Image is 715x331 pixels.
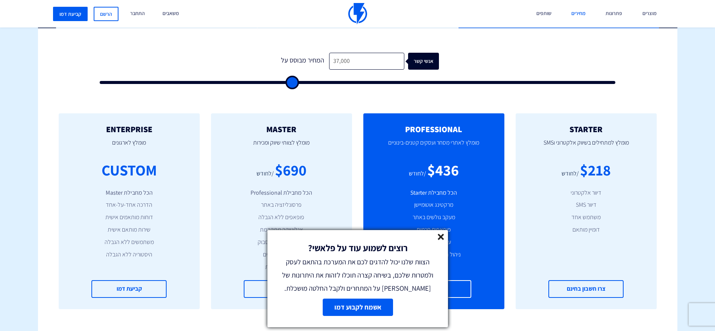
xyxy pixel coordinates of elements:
li: דוחות מותאמים אישית [70,213,188,222]
li: משתמש אחד [527,213,645,222]
li: דיוור SMS [527,201,645,209]
li: מרקטינג אוטומיישן [375,201,493,209]
li: אנליטיקה מתקדמת [222,226,341,234]
li: עד 15 משתמשים [222,250,341,259]
div: $690 [275,159,307,181]
li: דיוור אלקטרוני [527,189,645,197]
li: אינטגרציה עם פייסבוק [222,238,341,247]
p: מומלץ לצוותי שיווק ומכירות [222,134,341,159]
div: /לחודש [409,169,426,178]
a: קביעת דמו [244,280,319,298]
li: משתמשים ללא הגבלה [70,238,188,247]
p: מומלץ לארגונים [70,134,188,159]
h2: PROFESSIONAL [375,125,493,134]
div: /לחודש [257,169,274,178]
li: היסטוריה ללא הגבלה [70,250,188,259]
li: דומיין מותאם [527,226,645,234]
a: צרו חשבון בחינם [548,280,624,298]
li: פופאפים ללא הגבלה [222,213,341,222]
h2: ENTERPRISE [70,125,188,134]
li: הכל מחבילת Starter [375,189,493,197]
li: הכל מחבילת Professional [222,189,341,197]
a: קביעת דמו [53,7,88,21]
li: פופאפים חכמים [375,226,493,234]
a: הרשם [94,7,118,21]
li: מעקב גולשים באתר [375,213,493,222]
div: /לחודש [562,169,579,178]
li: הכל מחבילת Master [70,189,188,197]
li: פרסונליזציה באתר [222,201,341,209]
li: שירות מותאם אישית [70,226,188,234]
div: $218 [580,159,611,181]
p: מומלץ למתחילים בשיווק אלקטרוני וSMS [527,134,645,159]
div: CUSTOM [102,159,157,181]
li: תמיכה מורחבת [222,263,341,272]
div: $436 [427,159,459,181]
h2: MASTER [222,125,341,134]
li: הדרכה אחד-על-אחד [70,201,188,209]
div: המחיר מבוסס על [276,53,329,70]
div: אנשי קשר [412,53,443,70]
p: מומלץ לאתרי מסחר ועסקים קטנים-בינוניים [375,134,493,159]
a: קביעת דמו [91,280,167,298]
h2: STARTER [527,125,645,134]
